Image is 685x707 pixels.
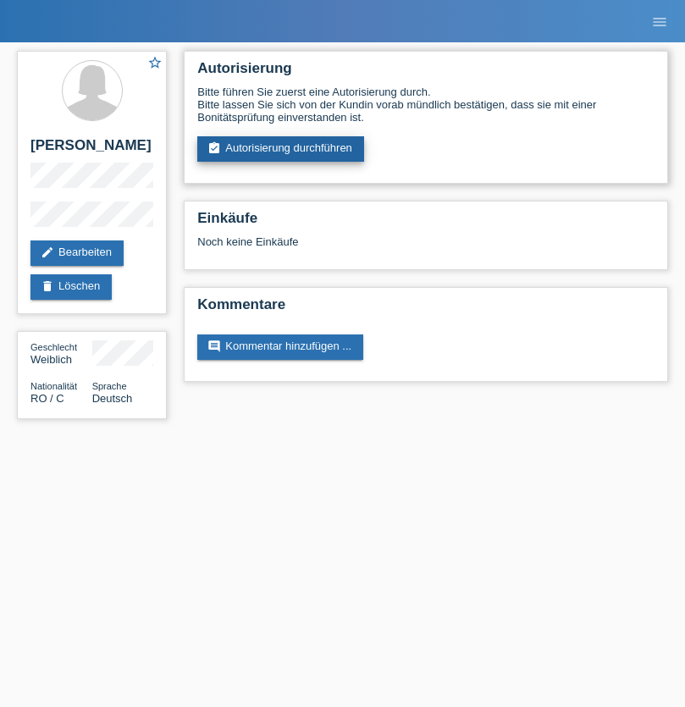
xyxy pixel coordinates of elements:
[207,340,221,353] i: comment
[30,342,77,352] span: Geschlecht
[30,137,153,163] h2: [PERSON_NAME]
[207,141,221,155] i: assignment_turned_in
[30,392,64,405] span: Rumänien / C / 01.10.2008
[147,55,163,70] i: star_border
[92,381,127,391] span: Sprache
[41,279,54,293] i: delete
[197,334,363,360] a: commentKommentar hinzufügen ...
[651,14,668,30] i: menu
[197,296,655,322] h2: Kommentare
[197,60,655,86] h2: Autorisierung
[30,274,112,300] a: deleteLöschen
[197,210,655,235] h2: Einkäufe
[92,392,133,405] span: Deutsch
[30,340,92,366] div: Weiblich
[643,16,677,26] a: menu
[147,55,163,73] a: star_border
[197,235,655,261] div: Noch keine Einkäufe
[30,381,77,391] span: Nationalität
[30,240,124,266] a: editBearbeiten
[197,136,364,162] a: assignment_turned_inAutorisierung durchführen
[41,246,54,259] i: edit
[197,86,655,124] div: Bitte führen Sie zuerst eine Autorisierung durch. Bitte lassen Sie sich von der Kundin vorab münd...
